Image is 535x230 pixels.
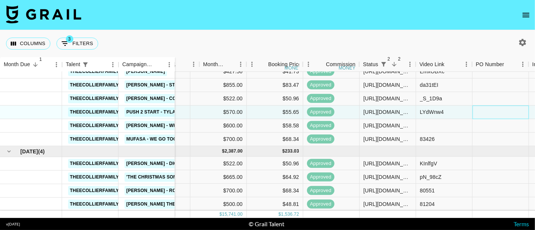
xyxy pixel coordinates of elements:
[420,200,435,208] div: 81204
[247,133,303,146] div: $68.34
[476,57,504,72] div: PO Number
[514,220,529,227] a: Terms
[363,95,412,102] div: https://www.instagram.com/reel/DEDHREsPhYw/?igsh=MWp4OWZ5YzV2bzF5Yg%3D%3D
[307,122,334,129] span: approved
[190,197,247,211] div: $500.00
[283,148,285,154] div: $
[247,92,303,106] div: $50.96
[190,79,247,92] div: $855.00
[281,211,299,218] div: 1,536.72
[164,59,175,70] button: Menu
[219,211,222,218] div: $
[143,57,199,72] div: Booker
[363,187,412,194] div: https://www.tiktok.com/@collierfitfam/video/7436451871499423022?_t=8rL2hZVwjf9&_r=1
[363,122,412,129] div: https://www.instagram.com/reel/DDQCNgjPT9e/?igsh=MWJlcGM0dW10cWMxYQ==
[125,121,212,130] a: [PERSON_NAME] - What's In It 4 Me
[222,211,243,218] div: 15,741.00
[125,186,264,195] a: [PERSON_NAME] - Rockin' Around The Christmas Tree
[225,59,235,70] button: Sort
[125,67,167,76] a: [PERSON_NAME]
[363,57,378,72] div: Status
[20,148,38,155] span: [DATE]
[125,200,204,209] a: [PERSON_NAME] The Snowman
[518,8,533,23] button: open drawer
[66,57,80,72] div: Talent
[122,57,153,72] div: Campaign (Type)
[389,59,399,70] button: Sort
[284,66,301,70] div: money
[125,80,224,90] a: [PERSON_NAME] - Step Into Christmas
[6,38,50,50] button: Select columns
[307,68,334,75] span: approved
[225,148,243,154] div: 2,387.00
[363,135,412,143] div: https://www.tiktok.com/@collierfitfam/video/7453189074241785131
[68,107,121,117] a: theecollierfamily
[188,59,199,70] button: Menu
[307,160,334,167] span: approved
[190,170,247,184] div: $665.00
[247,119,303,133] div: $58.58
[385,55,392,63] span: 2
[247,65,303,79] div: $41.73
[37,56,44,63] span: 1
[199,57,246,72] div: Month Due
[68,200,121,209] a: theecollierfamily
[125,172,293,182] a: 'The Christmas Song (Merry Christmas To You' - [PERSON_NAME]
[107,59,119,70] button: Menu
[268,57,301,72] div: Booking Price
[420,68,445,75] div: EmxOBXc
[246,59,258,70] button: Menu
[363,160,412,167] div: https://www.tiktok.com/@collierfitfam/video/7436815463453281582?_t=8rMhO89PG6k&_r=1
[80,59,91,70] div: 1 active filter
[178,59,188,70] button: Sort
[307,174,334,181] span: approved
[68,94,121,103] a: theecollierfamily
[68,159,121,168] a: theecollierfamily
[326,57,356,72] div: Commission
[62,57,119,72] div: Talent
[504,59,515,70] button: Sort
[420,135,435,143] div: 83426
[461,59,472,70] button: Menu
[420,187,435,194] div: 80551
[249,220,285,228] div: © Grail Talent
[416,57,472,72] div: Video Link
[307,187,334,194] span: approved
[4,146,14,157] button: hide children
[247,170,303,184] div: $64.92
[91,59,101,70] button: Sort
[517,59,529,70] button: Menu
[420,160,437,167] div: KInlfgV
[190,92,247,106] div: $522.00
[222,148,225,154] div: $
[307,82,334,89] span: approved
[307,201,334,208] span: approved
[190,65,247,79] div: $427.50
[303,59,314,70] button: Menu
[247,157,303,170] div: $50.96
[68,121,121,130] a: theecollierfamily
[395,55,403,63] span: 2
[190,119,247,133] div: $600.00
[235,59,246,70] button: Menu
[190,184,247,197] div: $700.00
[419,57,445,72] div: Video Link
[378,59,389,70] div: 2 active filters
[125,159,202,168] a: [PERSON_NAME] - DickAtNight
[307,95,334,102] span: approved
[125,94,232,103] a: [PERSON_NAME] - Counting My Blessings
[378,59,389,70] button: Show filters
[258,59,268,70] button: Sort
[278,211,281,218] div: $
[472,57,529,72] div: PO Number
[285,148,299,154] div: 233.03
[363,200,412,208] div: https://www.tiktok.com/@collierfitfam/video/7439770715521404206?_t=8rbWcc9wbXP&_r=1
[247,184,303,197] div: $68.34
[247,79,303,92] div: $83.47
[339,66,356,70] div: money
[363,81,412,89] div: https://www.instagram.com/reel/DDbNAKhuQXM/
[190,157,247,170] div: $522.00
[363,68,412,75] div: https://www.instagram.com/p/DDNjVXaSq0v/
[68,186,121,195] a: theecollierfamily
[359,57,416,72] div: Status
